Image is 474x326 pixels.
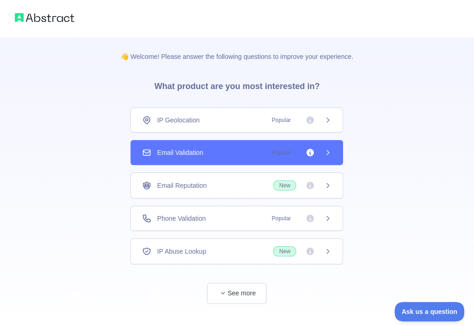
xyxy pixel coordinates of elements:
[157,214,206,223] span: Phone Validation
[157,148,203,157] span: Email Validation
[207,283,266,304] button: See more
[106,37,368,61] p: 👋 Welcome! Please answer the following questions to improve your experience.
[266,214,296,223] span: Popular
[273,180,296,191] span: New
[273,246,296,256] span: New
[15,11,74,24] img: Abstract logo
[266,148,296,157] span: Popular
[157,181,207,190] span: Email Reputation
[395,302,465,321] iframe: Toggle Customer Support
[157,247,206,256] span: IP Abuse Lookup
[139,61,334,108] h3: What product are you most interested in?
[266,115,296,125] span: Popular
[157,115,200,125] span: IP Geolocation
